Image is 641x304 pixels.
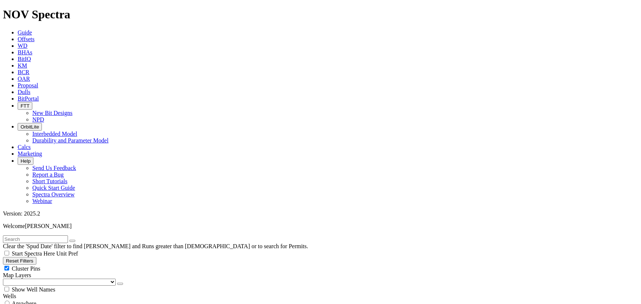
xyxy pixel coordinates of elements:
[18,82,38,88] a: Proposal
[18,69,29,75] a: BCR
[32,178,68,184] a: Short Tutorials
[21,124,39,130] span: OrbitLite
[32,137,109,144] a: Durability and Parameter Model
[18,76,30,82] a: OAR
[18,29,32,36] a: Guide
[18,36,35,42] a: Offsets
[21,103,29,109] span: FTT
[21,158,30,164] span: Help
[32,131,77,137] a: Interbedded Model
[18,151,42,157] a: Marketing
[3,243,308,249] span: Clear the 'Spud Date' filter to find [PERSON_NAME] and Runs greater than [DEMOGRAPHIC_DATA] or to...
[18,123,42,131] button: OrbitLite
[18,95,39,102] a: BitPortal
[32,110,72,116] a: New Bit Designs
[3,210,638,217] div: Version: 2025.2
[32,198,52,204] a: Webinar
[18,102,32,110] button: FTT
[25,223,72,229] span: [PERSON_NAME]
[12,286,55,293] span: Show Well Names
[18,43,28,49] a: WD
[56,250,78,257] span: Unit Pref
[32,171,64,178] a: Report a Bug
[32,185,75,191] a: Quick Start Guide
[18,144,31,150] a: Calcs
[18,89,30,95] a: Dulls
[18,62,27,69] a: KM
[18,56,31,62] a: BitIQ
[32,116,44,123] a: NPD
[18,157,33,165] button: Help
[12,265,40,272] span: Cluster Pins
[32,191,75,198] a: Spectra Overview
[4,251,9,256] input: Start Spectra Here
[3,235,68,243] input: Search
[12,250,55,257] span: Start Spectra Here
[18,49,32,55] a: BHAs
[3,293,638,300] div: Wells
[3,257,36,265] button: Reset Filters
[32,165,76,171] a: Send Us Feedback
[3,223,638,229] p: Welcome
[3,8,638,21] h1: NOV Spectra
[3,272,31,278] span: Map Layers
